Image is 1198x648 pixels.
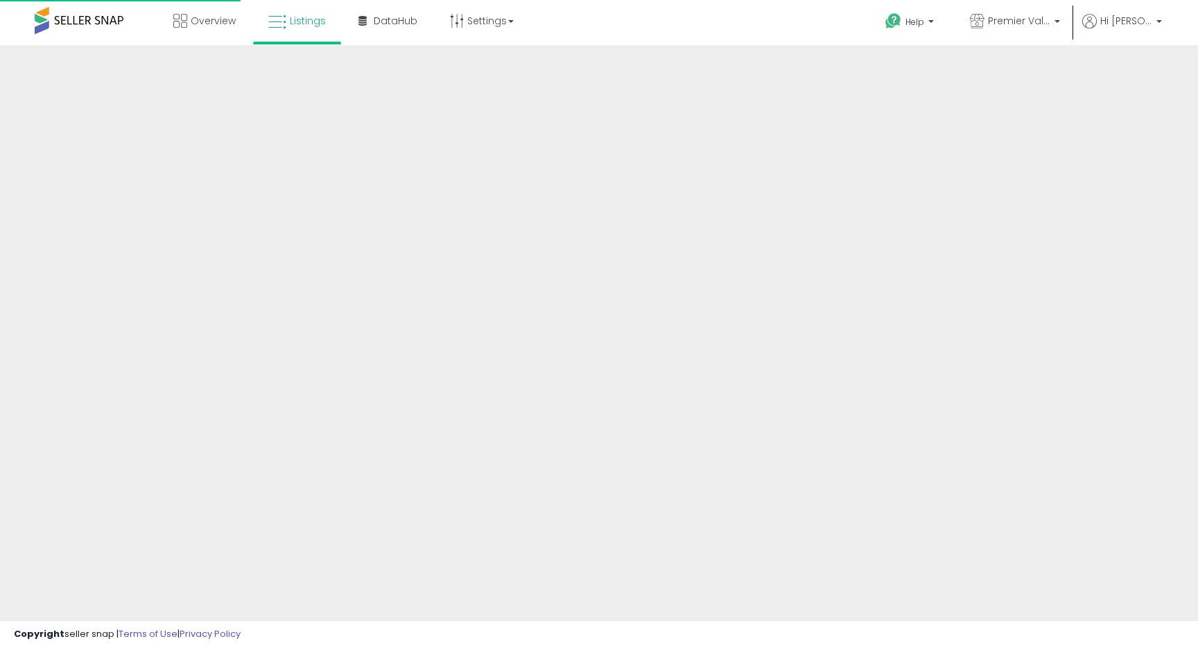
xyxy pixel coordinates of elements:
[1082,14,1162,45] a: Hi [PERSON_NAME]
[191,14,236,28] span: Overview
[988,14,1050,28] span: Premier Value Marketplace LLC
[874,2,948,45] a: Help
[1100,14,1152,28] span: Hi [PERSON_NAME]
[290,14,326,28] span: Listings
[905,16,924,28] span: Help
[885,12,902,30] i: Get Help
[374,14,417,28] span: DataHub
